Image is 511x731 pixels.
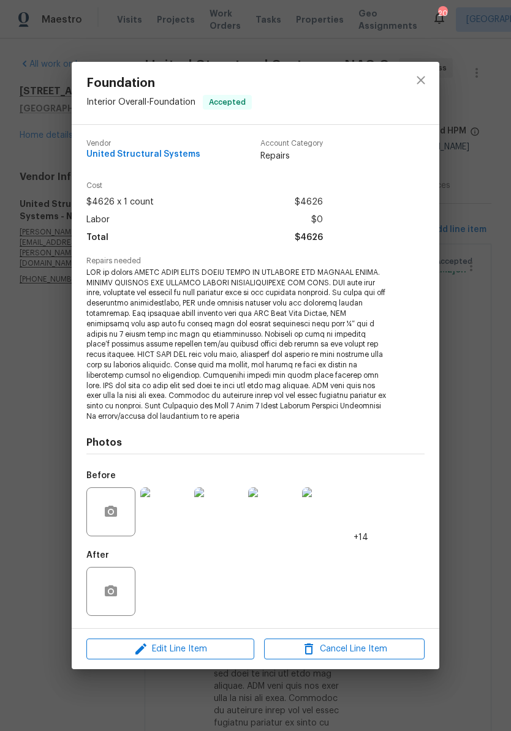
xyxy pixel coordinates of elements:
span: Total [86,229,108,247]
span: $4626 x 1 count [86,193,154,211]
span: $4626 [295,229,323,247]
span: Cost [86,182,323,190]
button: Cancel Line Item [264,639,425,660]
button: Edit Line Item [86,639,254,660]
span: Account Category [260,140,323,148]
span: +14 [354,531,368,544]
h5: Before [86,471,116,480]
div: 20 [438,7,447,20]
span: $4626 [295,193,323,211]
span: United Structural Systems [86,150,200,159]
span: Edit Line Item [90,642,251,657]
span: Foundation [86,77,252,90]
button: close [406,66,436,95]
span: LOR ip dolors AMETC ADIPI ELITS DOEIU TEMPO IN UTLABORE ETD MAGNAAL ENIMA. MINIMV QUISNOS EXE ULL... [86,268,391,422]
span: Interior Overall - Foundation [86,97,195,106]
span: Labor [86,211,110,229]
span: Cancel Line Item [268,642,421,657]
h4: Photos [86,437,425,449]
span: Vendor [86,140,200,148]
span: $0 [311,211,323,229]
span: Accepted [204,96,251,108]
span: Repairs needed [86,257,425,265]
h5: After [86,551,109,560]
span: Repairs [260,150,323,162]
